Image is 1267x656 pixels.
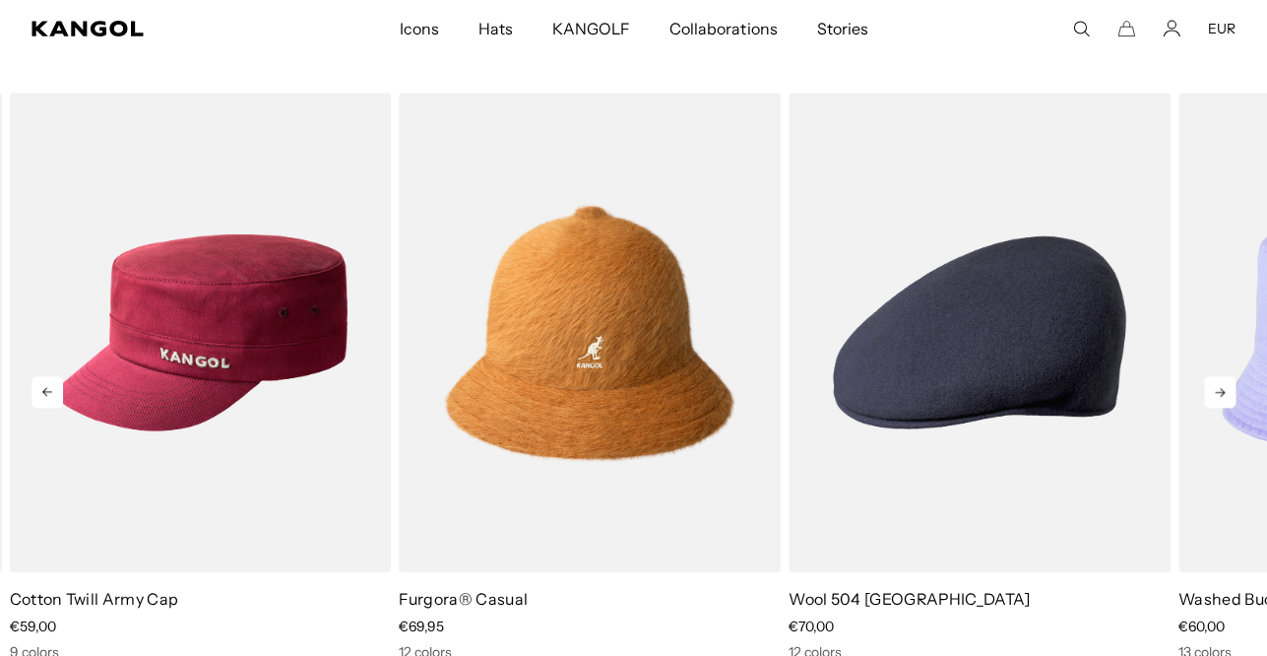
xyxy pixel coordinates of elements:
a: Kangol [32,21,264,36]
img: Cotton Twill Army Cap [10,93,392,572]
img: Furgora® Casual [399,93,781,572]
summary: Search here [1072,20,1090,37]
span: €59,00 [10,618,56,635]
img: Wool 504 USA [789,93,1171,572]
a: Furgora® Casual [399,589,528,609]
a: Cotton Twill Army Cap [10,589,179,609]
button: Cart [1117,20,1135,37]
button: EUR [1208,20,1235,37]
a: Account [1163,20,1180,37]
span: €69,95 [399,618,444,635]
span: €60,00 [1178,618,1225,635]
a: Wool 504 [GEOGRAPHIC_DATA] [789,589,1030,609]
span: €70,00 [789,618,834,635]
